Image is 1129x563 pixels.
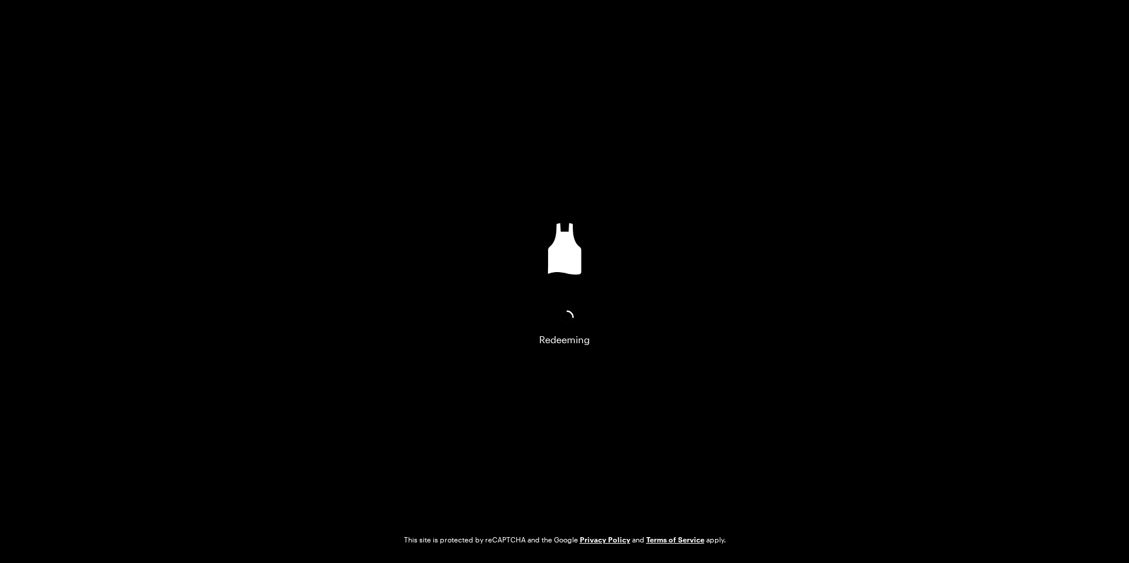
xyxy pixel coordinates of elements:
[524,19,606,33] a: Go to Tastemade Homepage
[646,534,704,544] a: Google Terms of Service
[580,534,630,544] a: Google Privacy Policy
[404,535,726,544] div: This site is protected by reCAPTCHA and the Google and apply.
[539,333,590,347] span: Redeeming
[524,19,606,29] img: tastemade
